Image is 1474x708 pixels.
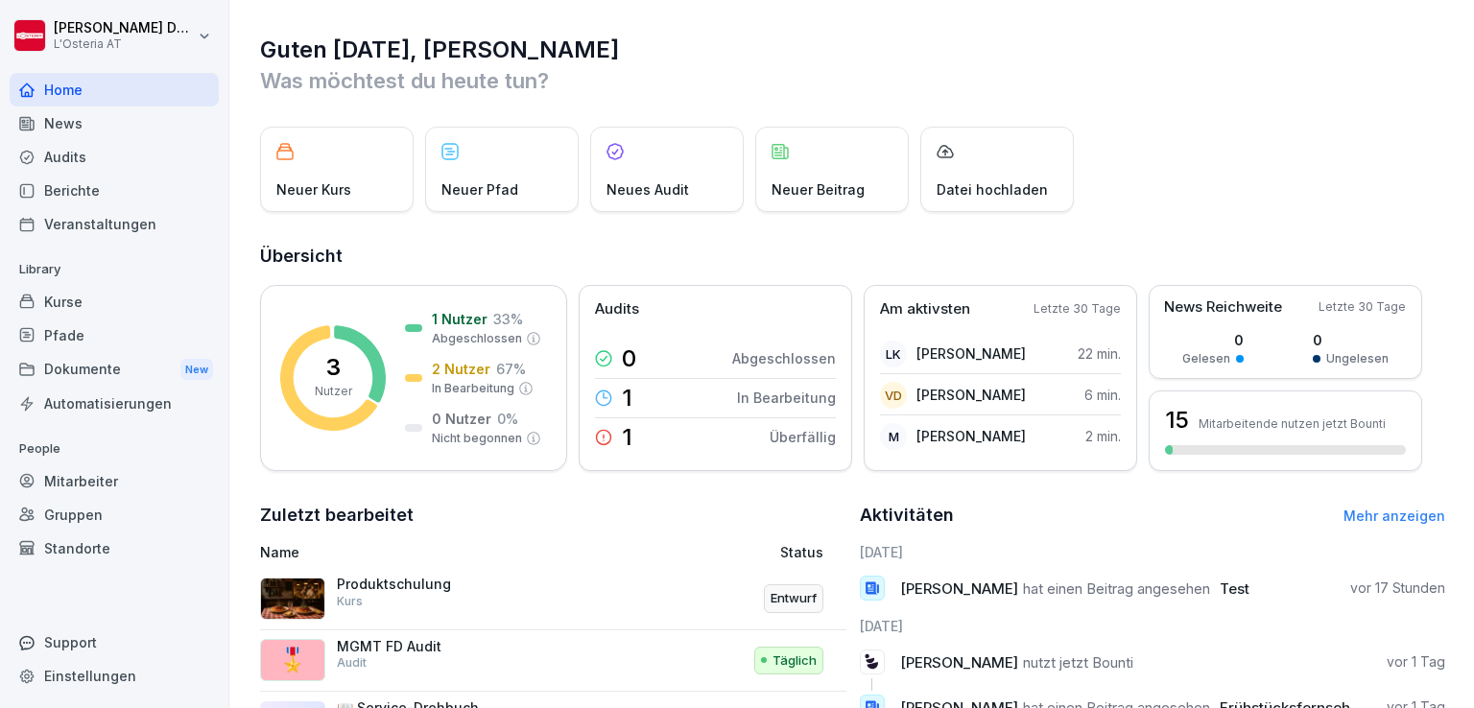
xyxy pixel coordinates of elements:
p: In Bearbeitung [737,388,836,408]
p: [PERSON_NAME] [916,343,1026,364]
h2: Zuletzt bearbeitet [260,502,846,529]
h2: Übersicht [260,243,1445,270]
h2: Aktivitäten [860,502,954,529]
p: [PERSON_NAME] [916,385,1026,405]
h6: [DATE] [860,616,1446,636]
p: Audits [595,298,639,320]
div: Support [10,625,219,659]
a: DokumenteNew [10,352,219,388]
span: Test [1220,579,1249,598]
p: 1 [622,426,632,449]
a: 🎖️MGMT FD AuditAuditTäglich [260,630,846,693]
p: Abgeschlossen [732,348,836,368]
p: Täglich [773,651,817,671]
a: Berichte [10,174,219,207]
h3: 15 [1165,404,1189,437]
p: vor 17 Stunden [1350,578,1445,598]
a: News [10,106,219,140]
a: Veranstaltungen [10,207,219,241]
a: Standorte [10,531,219,565]
div: New [180,359,213,381]
a: Audits [10,140,219,174]
a: Home [10,73,219,106]
p: News Reichweite [1164,296,1282,319]
a: Pfade [10,319,219,352]
div: VD [880,382,907,409]
p: 3 [326,356,341,379]
div: Dokumente [10,352,219,388]
p: Ungelesen [1326,350,1389,367]
img: evvqdvc6cco3qg0pkrazofoz.png [260,578,325,620]
p: 0 [622,347,636,370]
a: Mehr anzeigen [1343,507,1445,524]
p: People [10,434,219,464]
p: 2 Nutzer [432,359,490,379]
p: Kurs [337,593,363,610]
p: Nutzer [315,383,352,400]
p: Status [780,542,823,562]
span: nutzt jetzt Bounti [1023,653,1133,672]
p: Mitarbeitende nutzen jetzt Bounti [1199,416,1386,431]
p: 0 [1313,330,1389,350]
p: 0 % [497,409,518,429]
h1: Guten [DATE], [PERSON_NAME] [260,35,1445,65]
span: [PERSON_NAME] [900,653,1018,672]
p: In Bearbeitung [432,380,514,397]
p: Neuer Pfad [441,179,518,200]
p: Letzte 30 Tage [1319,298,1406,316]
p: L'Osteria AT [54,37,194,51]
p: Gelesen [1182,350,1230,367]
a: ProduktschulungKursEntwurf [260,568,846,630]
p: 33 % [493,309,523,329]
p: Überfällig [770,427,836,447]
p: Letzte 30 Tage [1034,300,1121,318]
p: Produktschulung [337,576,529,593]
p: Neues Audit [606,179,689,200]
p: 0 [1182,330,1244,350]
p: 🎖️ [278,643,307,677]
a: Automatisierungen [10,387,219,420]
p: Datei hochladen [937,179,1048,200]
p: Library [10,254,219,285]
p: 0 Nutzer [432,409,491,429]
span: hat einen Beitrag angesehen [1023,579,1210,598]
p: 1 Nutzer [432,309,487,329]
p: Neuer Kurs [276,179,351,200]
p: 2 min. [1085,426,1121,446]
p: 6 min. [1084,385,1121,405]
div: LK [880,341,907,367]
div: M [880,423,907,450]
p: Name [260,542,620,562]
p: Was möchtest du heute tun? [260,65,1445,96]
span: [PERSON_NAME] [900,579,1018,598]
p: [PERSON_NAME] [916,426,1026,446]
a: Mitarbeiter [10,464,219,498]
p: Abgeschlossen [432,330,522,347]
p: 1 [622,387,632,410]
p: [PERSON_NAME] Damiani [54,20,194,36]
a: Kurse [10,285,219,319]
h6: [DATE] [860,542,1446,562]
p: Am aktivsten [880,298,970,320]
p: MGMT FD Audit [337,638,529,655]
p: Neuer Beitrag [772,179,865,200]
a: Einstellungen [10,659,219,693]
p: Audit [337,654,367,672]
p: vor 1 Tag [1387,652,1445,672]
p: 67 % [496,359,526,379]
p: 22 min. [1078,343,1121,364]
p: Entwurf [771,589,817,608]
a: Gruppen [10,498,219,531]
